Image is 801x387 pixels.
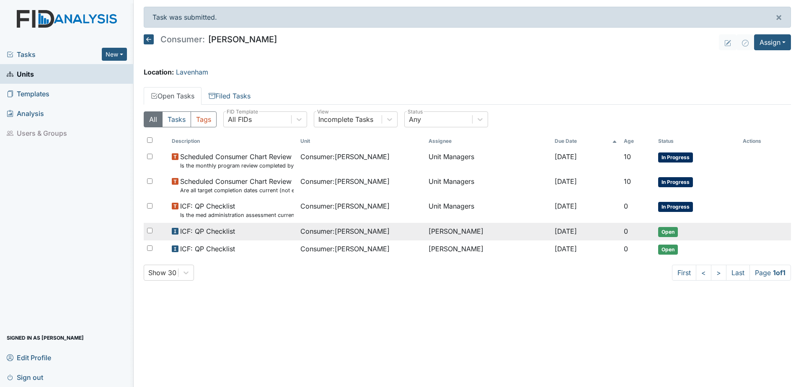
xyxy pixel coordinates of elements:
a: < [696,265,711,281]
div: Any [409,114,421,124]
span: Page [749,265,791,281]
span: Consumer : [PERSON_NAME] [300,201,390,211]
span: ICF: QP Checklist [180,226,235,236]
span: In Progress [658,152,693,163]
th: Assignee [425,134,551,148]
span: Consumer : [PERSON_NAME] [300,176,390,186]
th: Toggle SortBy [620,134,655,148]
a: Lavenham [176,68,208,76]
button: New [102,48,127,61]
span: Consumer : [PERSON_NAME] [300,226,390,236]
span: Units [7,67,34,80]
span: Analysis [7,107,44,120]
span: Sign out [7,371,43,384]
th: Actions [739,134,781,148]
h5: [PERSON_NAME] [144,34,277,44]
span: Consumer : [PERSON_NAME] [300,244,390,254]
button: × [767,7,791,27]
span: In Progress [658,202,693,212]
span: Open [658,245,678,255]
a: Open Tasks [144,87,202,105]
button: Assign [754,34,791,50]
span: 0 [624,227,628,235]
a: > [711,265,726,281]
span: × [775,11,782,23]
th: Toggle SortBy [297,134,426,148]
button: Tags [191,111,217,127]
small: Are all target completion dates current (not expired)? [180,186,294,194]
div: Open Tasks [144,111,791,281]
strong: 1 of 1 [773,268,785,277]
span: ICF: QP Checklist [180,244,235,254]
span: Templates [7,87,49,100]
span: Edit Profile [7,351,51,364]
div: All FIDs [228,114,252,124]
div: Show 30 [148,268,176,278]
span: [DATE] [555,177,577,186]
span: ICF: QP Checklist Is the med administration assessment current? (document the date in the comment... [180,201,294,219]
div: Type filter [144,111,217,127]
td: Unit Managers [425,198,551,222]
span: In Progress [658,177,693,187]
span: [DATE] [555,202,577,210]
span: [DATE] [555,227,577,235]
th: Toggle SortBy [551,134,621,148]
a: Last [726,265,750,281]
span: [DATE] [555,245,577,253]
a: Tasks [7,49,102,59]
span: [DATE] [555,152,577,161]
span: Consumer : [PERSON_NAME] [300,152,390,162]
td: [PERSON_NAME] [425,240,551,258]
span: 10 [624,177,631,186]
small: Is the monthly program review completed by the 15th of the previous month? [180,162,294,170]
th: Toggle SortBy [655,134,739,148]
small: Is the med administration assessment current? (document the date in the comment section) [180,211,294,219]
span: 0 [624,245,628,253]
div: Incomplete Tasks [318,114,373,124]
span: Signed in as [PERSON_NAME] [7,331,84,344]
strong: Location: [144,68,174,76]
span: 0 [624,202,628,210]
span: Scheduled Consumer Chart Review Are all target completion dates current (not expired)? [180,176,294,194]
nav: task-pagination [672,265,791,281]
a: Filed Tasks [202,87,258,105]
td: [PERSON_NAME] [425,223,551,240]
a: First [672,265,696,281]
span: Consumer: [160,35,205,44]
div: Task was submitted. [144,7,791,28]
td: Unit Managers [425,173,551,198]
button: All [144,111,163,127]
button: Tasks [162,111,191,127]
span: 10 [624,152,631,161]
th: Toggle SortBy [168,134,297,148]
input: Toggle All Rows Selected [147,137,152,143]
span: Open [658,227,678,237]
td: Unit Managers [425,148,551,173]
span: Scheduled Consumer Chart Review Is the monthly program review completed by the 15th of the previo... [180,152,294,170]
